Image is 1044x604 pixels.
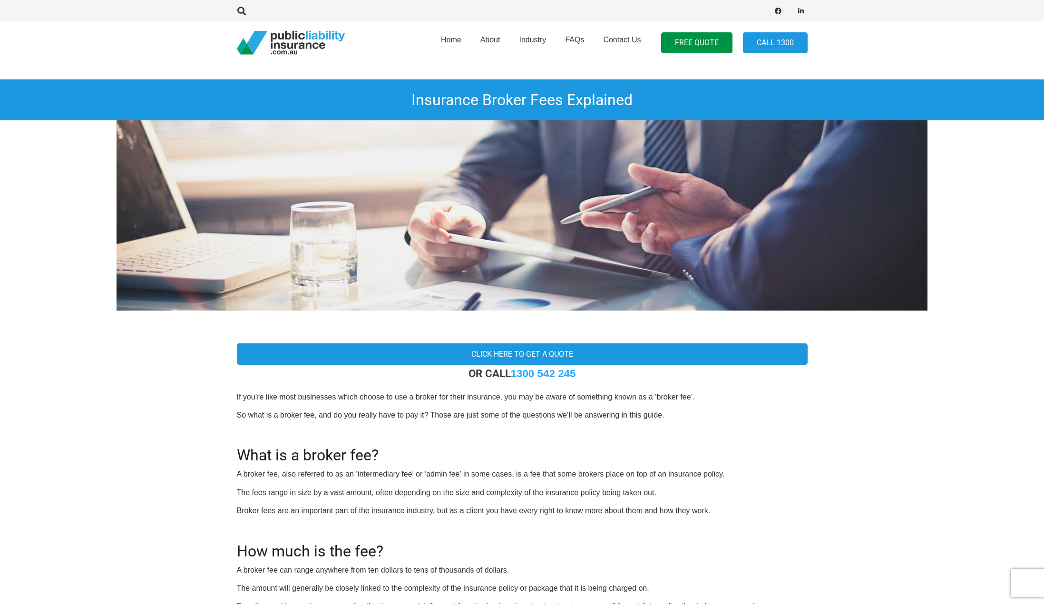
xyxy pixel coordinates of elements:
[237,506,808,516] p: Broker fees are an important part of the insurance industry, but as a client you have every right...
[237,583,808,594] p: The amount will generally be closely linked to the complexity of the insurance policy or package ...
[441,36,461,44] span: Home
[117,120,927,311] img: Public liability Insurance Cost
[771,4,785,18] a: Facebook
[237,565,808,575] p: A broker fee can range anywhere from ten dollars to tens of thousands of dollars.
[556,19,594,67] a: FAQs
[233,7,252,15] a: Search
[509,19,556,67] a: Industry
[565,36,584,44] span: FAQs
[603,36,641,44] span: Contact Us
[237,487,808,498] p: The fees range in size by a vast amount, often depending on the size and complexity of the insura...
[743,32,808,54] a: Call 1300
[237,435,808,464] h2: What is a broker fee?
[237,343,808,365] a: Click here to get a quote
[237,531,808,560] h2: How much is the fee?
[480,36,500,44] span: About
[237,392,808,402] p: If you’re like most businesses which choose to use a broker for their insurance, you may be aware...
[794,4,808,18] a: LinkedIn
[511,368,576,380] a: 1300 542 245
[468,367,576,380] strong: OR CALL
[661,32,732,54] a: FREE QUOTE
[471,19,510,67] a: About
[519,36,546,44] span: Industry
[237,469,808,479] p: A broker fee, also referred to as an ‘intermediary fee’ or ‘admin fee’ in some cases, is a fee th...
[594,19,650,67] a: Contact Us
[237,31,345,55] a: pli_logotransparent
[237,410,808,420] p: So what is a broker fee, and do you really have to pay it? Those are just some of the questions w...
[431,19,471,67] a: Home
